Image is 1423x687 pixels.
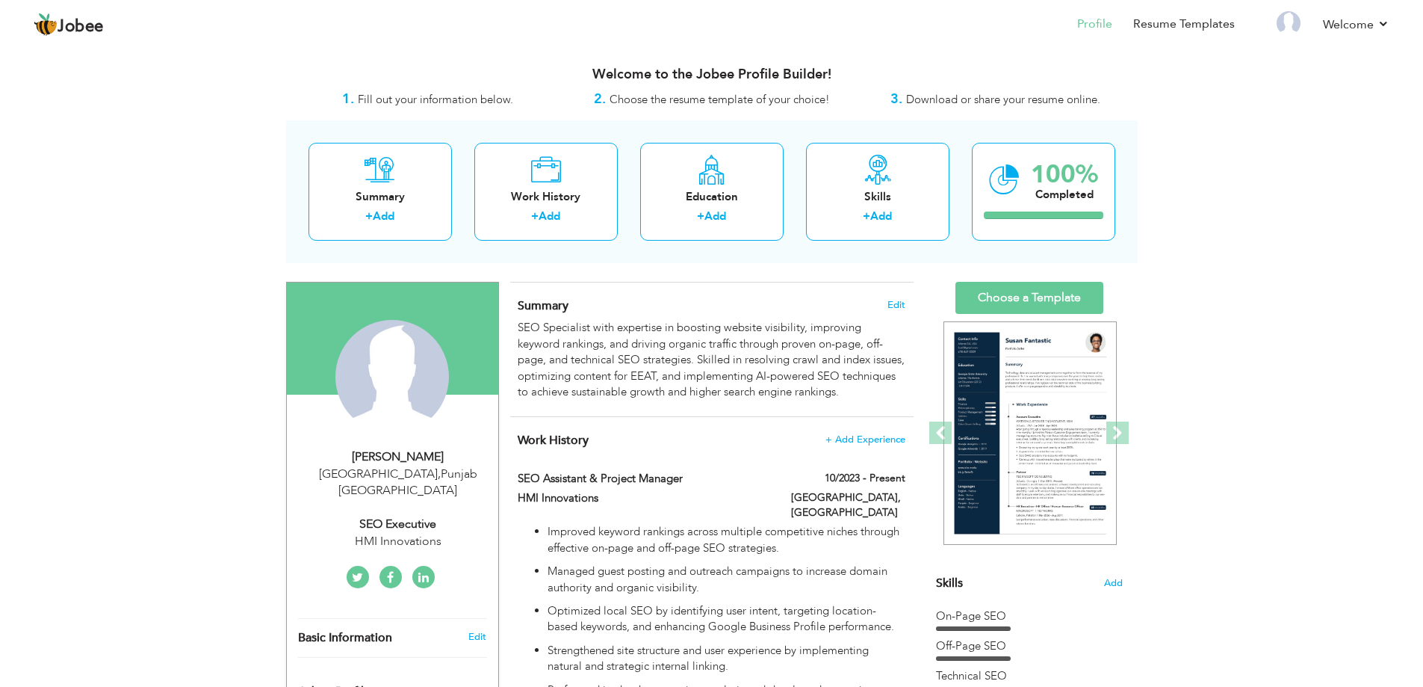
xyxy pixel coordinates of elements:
[34,13,104,37] a: Jobee
[298,516,498,533] div: SEO Executive
[1277,11,1300,35] img: Profile Img
[518,471,769,487] label: SEO Assistant & Project Manager
[358,92,513,107] span: Fill out your information below.
[548,643,905,675] p: Strengthened site structure and user experience by implementing natural and strategic internal li...
[518,433,905,448] h4: This helps to show the companies you have worked for.
[936,609,1123,624] div: On-Page SEO
[518,298,568,314] span: Summary
[548,524,905,556] p: Improved keyword rankings across multiple competitive niches through effective on-page and off-pa...
[298,533,498,550] div: HMI Innovations
[697,209,704,224] label: +
[58,19,104,35] span: Jobee
[1104,576,1123,591] span: Add
[286,67,1138,82] h3: Welcome to the Jobee Profile Builder!
[518,490,769,506] label: HMI Innovations
[298,466,498,500] div: [GEOGRAPHIC_DATA] Punjab [GEOGRAPHIC_DATA]
[704,209,726,224] a: Add
[548,564,905,596] p: Managed guest posting and outreach campaigns to increase domain authority and organic visibility.
[791,490,905,520] label: [GEOGRAPHIC_DATA], [GEOGRAPHIC_DATA]
[438,466,441,482] span: ,
[486,189,606,205] div: Work History
[955,282,1103,314] a: Choose a Template
[320,189,440,205] div: Summary
[539,209,560,224] a: Add
[373,209,394,224] a: Add
[906,92,1100,107] span: Download or share your resume online.
[365,209,373,224] label: +
[1133,16,1235,33] a: Resume Templates
[518,432,589,449] span: Work History
[335,320,449,434] img: Asad ullah Baig
[531,209,539,224] label: +
[298,632,392,645] span: Basic Information
[863,209,870,224] label: +
[298,449,498,466] div: [PERSON_NAME]
[887,300,905,310] span: Edit
[594,90,606,108] strong: 2.
[825,434,905,445] span: + Add Experience
[1031,162,1098,187] div: 100%
[518,298,905,313] h4: Adding a summary is a quick and easy way to highlight your experience and interests.
[34,13,58,37] img: jobee.io
[936,575,963,591] span: Skills
[936,668,1123,684] div: Technical SEO
[936,638,1123,654] div: Off-Page SEO
[1077,16,1112,33] a: Profile
[1031,187,1098,203] div: Completed
[1323,16,1389,34] a: Welcome
[468,630,486,644] a: Edit
[825,471,905,486] label: 10/2023 - Present
[610,92,830,107] span: Choose the resume template of your choice!
[548,603,905,635] p: Optimized local SEO by identifying user intent, targeting location-based keywords, and enhancing ...
[890,90,902,108] strong: 3.
[652,189,772,205] div: Education
[818,189,937,205] div: Skills
[342,90,354,108] strong: 1.
[518,320,905,400] div: SEO Specialist with expertise in boosting website visibility, improving keyword rankings, and dri...
[870,209,892,224] a: Add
